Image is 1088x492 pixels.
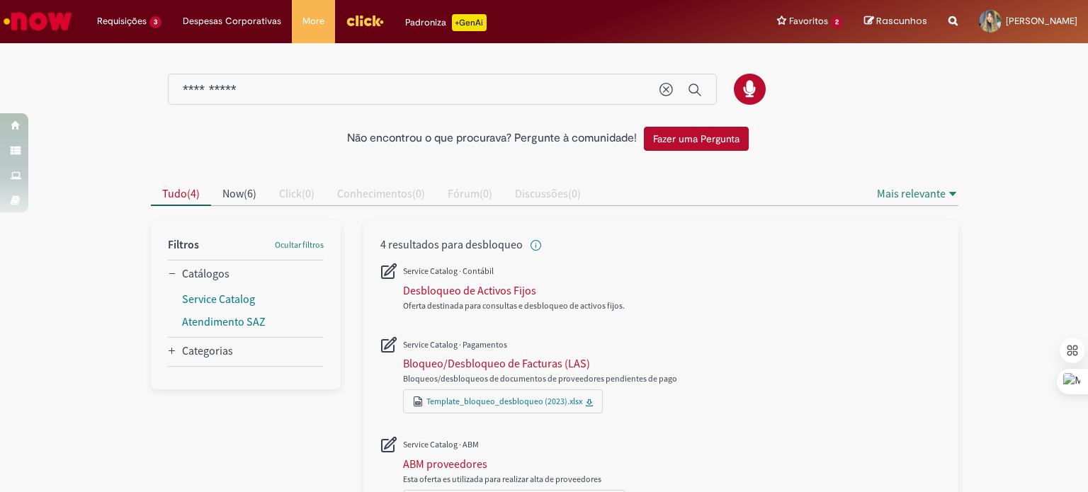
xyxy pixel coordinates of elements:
[149,16,161,28] span: 3
[864,15,927,28] a: Rascunhos
[831,16,843,28] span: 2
[97,14,147,28] span: Requisições
[1,7,74,35] img: ServiceNow
[346,10,384,31] img: click_logo_yellow_360x200.png
[452,14,487,31] p: +GenAi
[1006,15,1077,27] span: [PERSON_NAME]
[876,14,927,28] span: Rascunhos
[789,14,828,28] span: Favoritos
[302,14,324,28] span: More
[644,127,749,151] button: Fazer uma Pergunta
[347,132,637,145] h2: Não encontrou o que procurava? Pergunte à comunidade!
[183,14,281,28] span: Despesas Corporativas
[405,14,487,31] div: Padroniza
